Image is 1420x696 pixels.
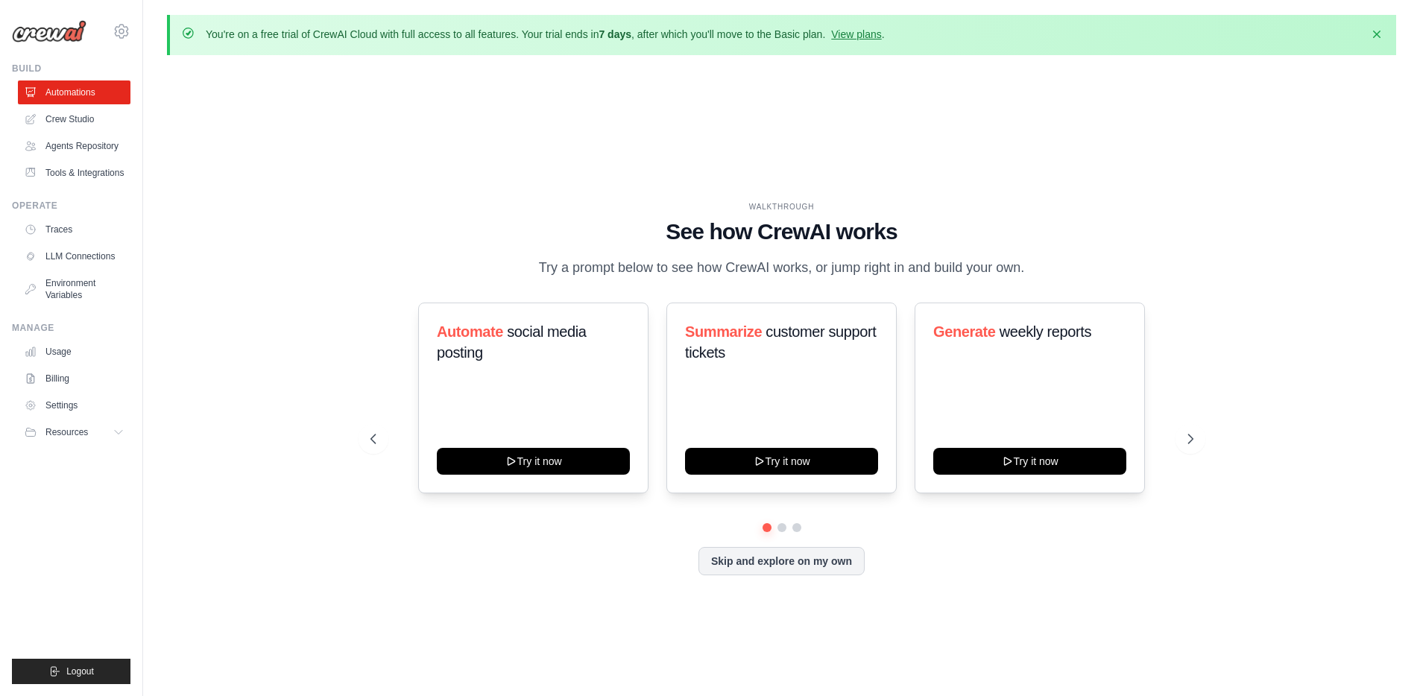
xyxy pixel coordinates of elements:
[18,107,130,131] a: Crew Studio
[18,161,130,185] a: Tools & Integrations
[1000,323,1091,340] span: weekly reports
[18,271,130,307] a: Environment Variables
[370,201,1193,212] div: WALKTHROUGH
[12,322,130,334] div: Manage
[206,27,885,42] p: You're on a free trial of CrewAI Cloud with full access to all features. Your trial ends in , aft...
[685,448,878,475] button: Try it now
[599,28,631,40] strong: 7 days
[531,257,1032,279] p: Try a prompt below to see how CrewAI works, or jump right in and build your own.
[12,63,130,75] div: Build
[18,367,130,390] a: Billing
[933,323,996,340] span: Generate
[18,134,130,158] a: Agents Repository
[18,218,130,241] a: Traces
[18,80,130,104] a: Automations
[18,244,130,268] a: LLM Connections
[18,393,130,417] a: Settings
[685,323,762,340] span: Summarize
[437,323,503,340] span: Automate
[12,20,86,42] img: Logo
[685,323,876,361] span: customer support tickets
[66,665,94,677] span: Logout
[370,218,1193,245] h1: See how CrewAI works
[18,340,130,364] a: Usage
[698,547,865,575] button: Skip and explore on my own
[437,448,630,475] button: Try it now
[18,420,130,444] button: Resources
[831,28,881,40] a: View plans
[12,200,130,212] div: Operate
[437,323,587,361] span: social media posting
[933,448,1126,475] button: Try it now
[45,426,88,438] span: Resources
[12,659,130,684] button: Logout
